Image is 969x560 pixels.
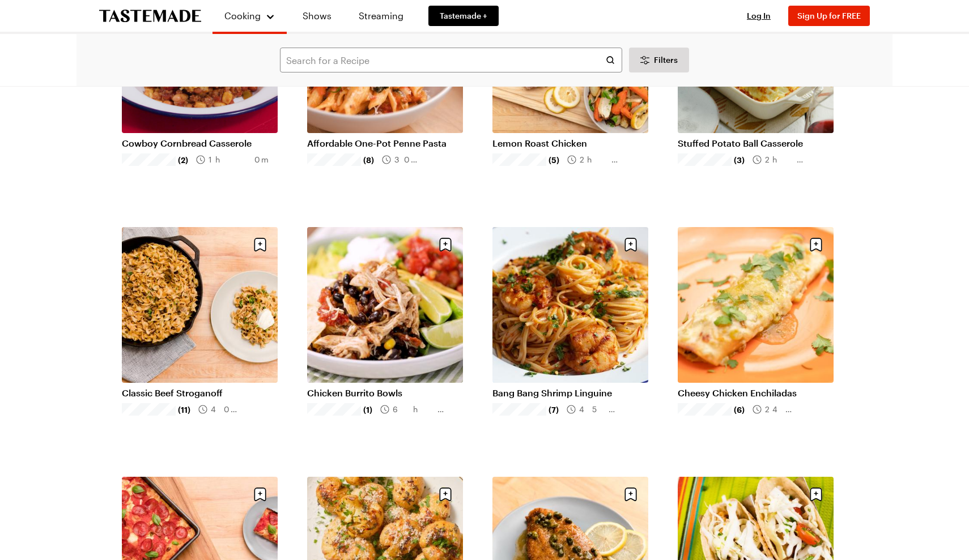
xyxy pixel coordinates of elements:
button: Save recipe [249,234,271,255]
a: Bang Bang Shrimp Linguine [492,387,648,399]
a: Stuffed Potato Ball Casserole [678,138,834,149]
span: Log In [747,11,771,20]
a: Chicken Burrito Bowls [307,387,463,399]
span: Sign Up for FREE [797,11,861,20]
button: Save recipe [805,484,827,505]
span: Filters [654,54,678,66]
a: Lemon Roast Chicken [492,138,648,149]
a: Affordable One-Pot Penne Pasta [307,138,463,149]
button: Save recipe [435,234,456,255]
button: Save recipe [249,484,271,505]
button: Save recipe [805,234,827,255]
button: Save recipe [620,234,641,255]
input: Search for a Recipe [280,48,622,72]
a: Classic Beef Stroganoff [122,387,278,399]
button: Save recipe [620,484,641,505]
button: Save recipe [435,484,456,505]
span: Tastemade + [440,10,487,22]
a: Tastemade + [428,6,499,26]
a: Cheesy Chicken Enchiladas [678,387,834,399]
a: To Tastemade Home Page [99,10,201,23]
button: Cooking [224,5,275,27]
span: Cooking [224,10,261,21]
button: Desktop filters [629,48,689,72]
button: Sign Up for FREE [788,6,870,26]
button: Log In [736,10,781,22]
a: Cowboy Cornbread Casserole [122,138,278,149]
